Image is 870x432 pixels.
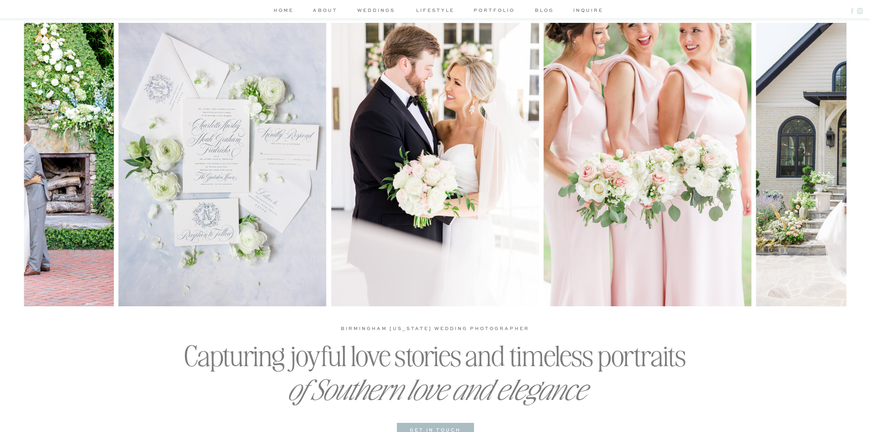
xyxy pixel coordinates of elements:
a: weddings [354,6,398,16]
i: of Southern love and elegance [286,369,585,407]
h2: Capturing joyful love stories and timeless portraits [141,338,729,372]
a: inquire [573,6,599,16]
a: blog [532,6,558,16]
a: home [272,6,296,16]
a: portfolio [473,6,516,16]
a: about [311,6,339,16]
a: lifestyle [414,6,457,16]
h1: birmingham [US_STATE] wedding photographer [315,325,556,331]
